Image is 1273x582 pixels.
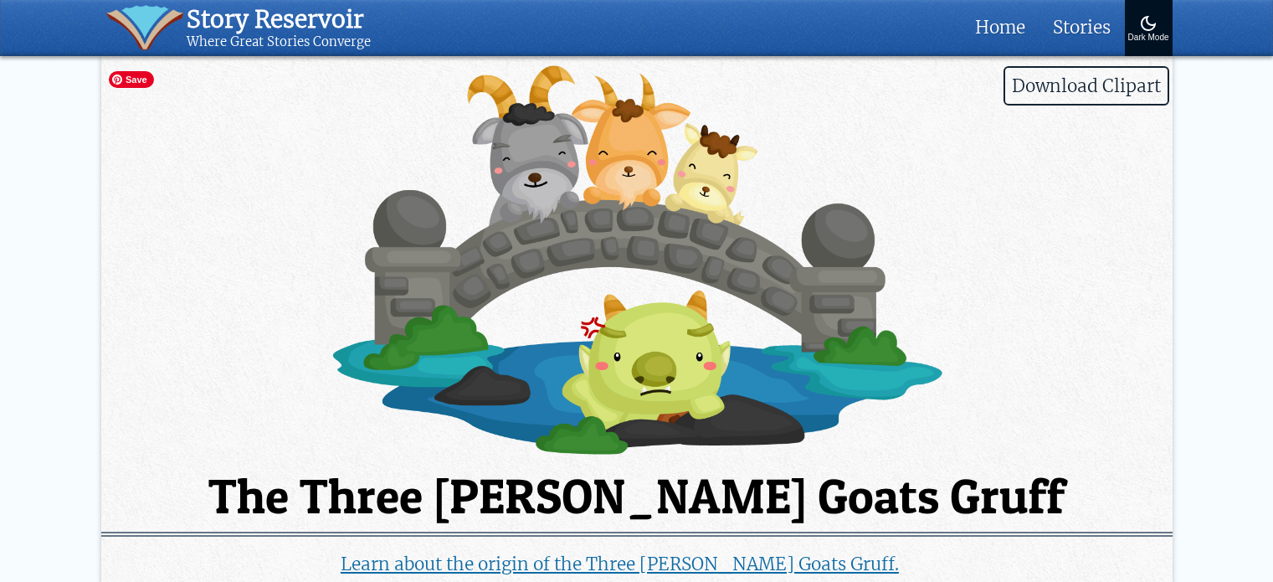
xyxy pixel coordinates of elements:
img: Billy Goats Gruff laughing at troll in the water. [101,63,1173,457]
img: Turn On Dark Mode [1138,13,1158,33]
span: Download Clipart [1004,66,1169,106]
h1: The Three [PERSON_NAME] Goats Gruff [101,472,1173,521]
span: Save [109,71,154,88]
a: Download Clipart [101,439,1173,461]
div: Story Reservoir [187,5,371,34]
a: Learn about the origin of the Three [PERSON_NAME] Goats Gruff. [341,553,899,575]
img: icon of book with waver spilling out. [106,5,184,50]
div: Dark Mode [1128,33,1169,43]
div: Where Great Stories Converge [187,34,371,50]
